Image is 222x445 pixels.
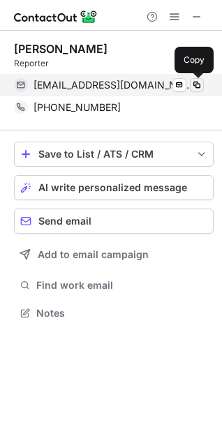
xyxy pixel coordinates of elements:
[36,307,208,319] span: Notes
[14,276,214,295] button: Find work email
[14,42,108,56] div: [PERSON_NAME]
[14,209,214,234] button: Send email
[34,101,121,114] span: [PHONE_NUMBER]
[38,182,187,193] span: AI write personalized message
[14,142,214,167] button: save-profile-one-click
[34,79,193,91] span: [EMAIL_ADDRESS][DOMAIN_NAME]
[14,303,214,323] button: Notes
[38,149,189,160] div: Save to List / ATS / CRM
[14,8,98,25] img: ContactOut v5.3.10
[36,279,208,292] span: Find work email
[14,242,214,267] button: Add to email campaign
[38,216,91,227] span: Send email
[14,57,214,70] div: Reporter
[14,175,214,200] button: AI write personalized message
[38,249,149,260] span: Add to email campaign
